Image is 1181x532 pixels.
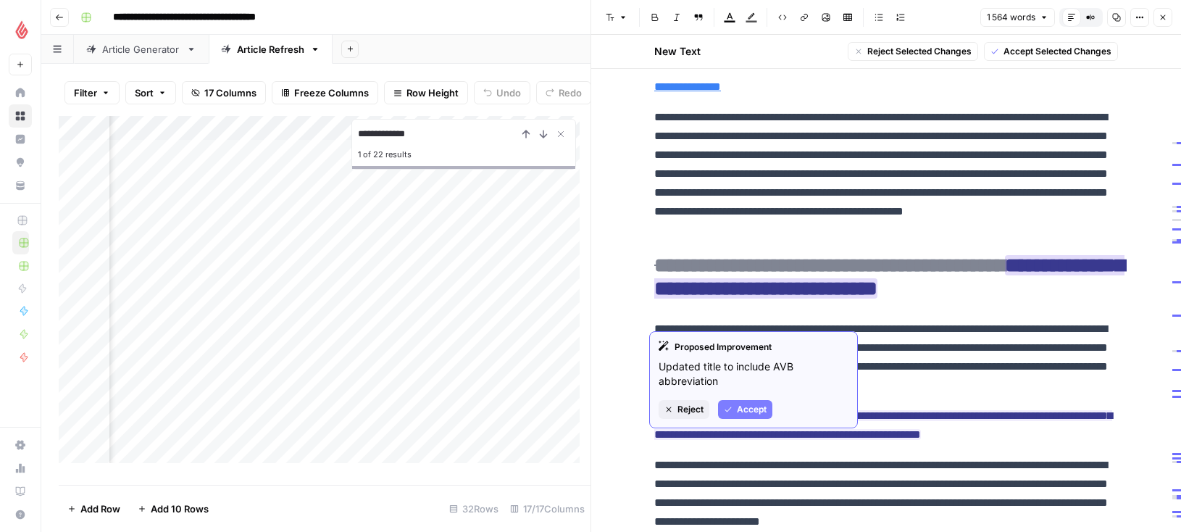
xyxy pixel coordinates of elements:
span: Row Height [406,86,459,100]
button: 17 Columns [182,81,266,104]
button: Undo [474,81,530,104]
button: Add Row [59,497,129,520]
button: Workspace: Lightspeed [9,12,32,48]
span: Accept [737,403,767,416]
div: 1 of 22 results [358,146,569,163]
span: Undo [496,86,521,100]
span: Add 10 Rows [151,502,209,516]
button: Accept Selected Changes [984,42,1118,61]
div: Proposed Improvement [659,341,848,354]
button: Accept [718,400,772,419]
button: Add 10 Rows [129,497,217,520]
a: Your Data [9,174,32,197]
h2: New Text [654,44,701,59]
button: Freeze Columns [272,81,378,104]
a: Usage [9,457,32,480]
span: Sort [135,86,154,100]
div: Article Generator [102,42,180,57]
span: Reject [677,403,704,416]
div: Article Refresh [237,42,304,57]
span: Filter [74,86,97,100]
a: Article Refresh [209,35,333,64]
button: Row Height [384,81,468,104]
span: Add Row [80,502,120,516]
span: 17 Columns [204,86,256,100]
a: Opportunities [9,151,32,174]
button: Close Search [552,125,569,143]
button: 1 564 words [980,8,1055,27]
button: Sort [125,81,176,104]
button: Previous Result [517,125,535,143]
a: Browse [9,104,32,128]
p: Updated title to include AVB abbreviation [659,359,848,388]
a: Insights [9,128,32,151]
span: 1 564 words [987,11,1035,24]
img: Lightspeed Logo [9,17,35,43]
a: Home [9,81,32,104]
a: Learning Hub [9,480,32,503]
button: Help + Support [9,503,32,526]
a: Settings [9,433,32,457]
span: Reject Selected Changes [867,45,972,58]
span: Redo [559,86,582,100]
span: Freeze Columns [294,86,369,100]
a: Article Generator [74,35,209,64]
button: Redo [536,81,591,104]
button: Reject Selected Changes [848,42,978,61]
button: Reject [659,400,709,419]
div: 32 Rows [443,497,504,520]
span: Accept Selected Changes [1003,45,1111,58]
div: 17/17 Columns [504,497,590,520]
button: Filter [64,81,120,104]
button: Next Result [535,125,552,143]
